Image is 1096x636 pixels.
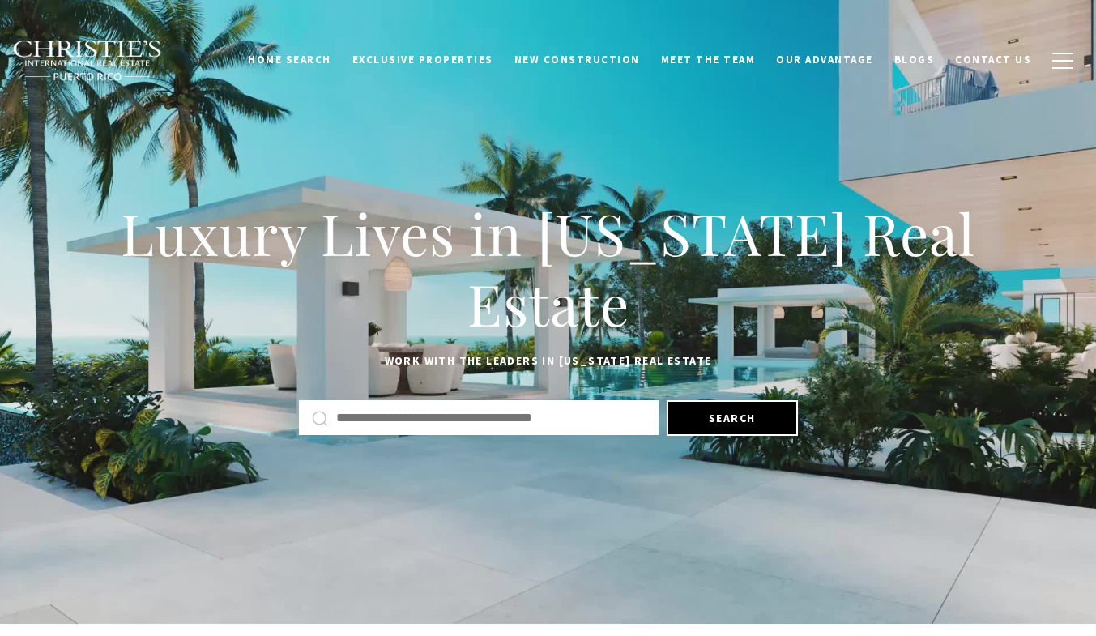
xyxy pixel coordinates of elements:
[667,400,798,436] button: Search
[650,45,766,75] a: Meet the Team
[776,53,873,66] span: Our Advantage
[352,53,493,66] span: Exclusive Properties
[41,352,1055,371] p: Work with the leaders in [US_STATE] Real Estate
[12,40,163,82] img: Christie's International Real Estate black text logo
[955,53,1031,66] span: Contact Us
[504,45,650,75] a: New Construction
[237,45,342,75] a: Home Search
[41,198,1055,339] h1: Luxury Lives in [US_STATE] Real Estate
[884,45,945,75] a: Blogs
[894,53,935,66] span: Blogs
[342,45,504,75] a: Exclusive Properties
[765,45,884,75] a: Our Advantage
[514,53,640,66] span: New Construction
